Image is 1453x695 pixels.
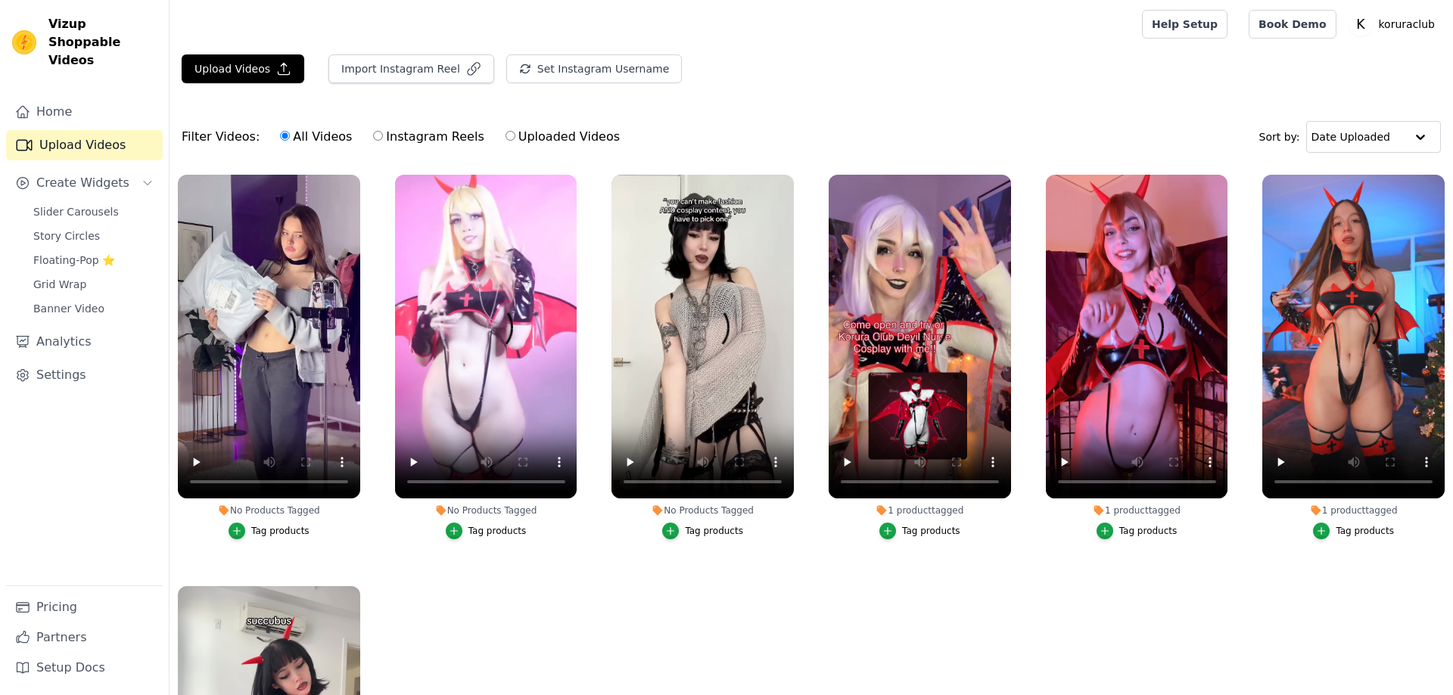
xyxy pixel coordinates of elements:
text: K [1356,17,1365,32]
a: Pricing [6,592,163,622]
a: Grid Wrap [24,274,163,295]
div: No Products Tagged [178,504,360,517]
button: Tag products [662,523,743,539]
div: Tag products [468,525,527,537]
span: Slider Carousels [33,204,119,219]
input: Instagram Reels [373,131,383,141]
a: Partners [6,622,163,653]
button: Tag products [446,523,527,539]
span: Create Widgets [36,174,129,192]
div: Tag products [685,525,743,537]
a: Help Setup [1142,10,1227,39]
button: Tag products [879,523,960,539]
div: No Products Tagged [611,504,794,517]
a: Analytics [6,327,163,357]
label: Uploaded Videos [505,127,621,147]
div: 1 product tagged [1262,504,1445,517]
a: Settings [6,360,163,390]
button: Set Instagram Username [506,54,682,83]
a: Upload Videos [6,130,163,160]
button: Import Instagram Reel [328,54,494,83]
span: Vizup Shoppable Videos [48,15,157,70]
button: Create Widgets [6,168,163,198]
button: Tag products [229,523,310,539]
div: Sort by: [1259,121,1442,153]
div: Tag products [1119,525,1178,537]
div: 1 product tagged [1046,504,1228,517]
p: koruraclub [1373,11,1441,38]
input: Uploaded Videos [506,131,515,141]
a: Book Demo [1249,10,1336,39]
button: Tag products [1097,523,1178,539]
a: Setup Docs [6,653,163,683]
button: Tag products [1313,523,1394,539]
button: Upload Videos [182,54,304,83]
span: Grid Wrap [33,277,86,292]
div: Filter Videos: [182,119,628,154]
span: Floating-Pop ⭐ [33,253,115,268]
label: Instagram Reels [372,127,484,147]
input: All Videos [280,131,290,141]
span: Story Circles [33,228,100,244]
div: Tag products [251,525,310,537]
img: Vizup [12,30,36,54]
a: Story Circles [24,225,163,247]
a: Banner Video [24,298,163,319]
button: K koruraclub [1349,11,1441,38]
div: 1 product tagged [829,504,1011,517]
a: Home [6,97,163,127]
label: All Videos [279,127,353,147]
a: Slider Carousels [24,201,163,222]
span: Banner Video [33,301,104,316]
div: No Products Tagged [395,504,577,517]
div: Tag products [1336,525,1394,537]
a: Floating-Pop ⭐ [24,250,163,271]
div: Tag products [902,525,960,537]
